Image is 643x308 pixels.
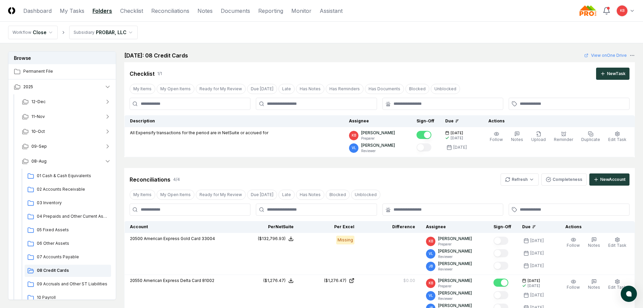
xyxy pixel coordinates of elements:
[196,190,246,200] button: Ready for My Review
[501,173,539,186] button: Refresh
[247,84,277,94] button: Due Today
[565,278,581,292] button: Follow
[130,224,233,230] div: Account
[365,84,404,94] button: Has Documents
[23,68,111,74] span: Permanent File
[92,7,112,15] a: Folders
[451,131,463,136] span: [DATE]
[25,238,111,250] a: 06 Other Assets
[493,291,508,299] button: Mark complete
[493,237,508,245] button: Mark complete
[438,236,472,242] p: [PERSON_NAME]
[130,190,155,200] button: My Items
[23,84,33,90] span: 2025
[25,197,111,209] a: 03 Inventory
[326,190,350,200] button: Blocked
[130,278,142,283] span: 20550
[258,236,286,242] div: ($132,796.93)
[263,278,294,284] button: ($1,276.47)
[438,296,472,301] p: Reviewer
[320,7,343,15] a: Assistant
[587,278,601,292] button: Notes
[296,190,324,200] button: Has Notes
[584,52,627,58] a: View onOne Drive
[247,190,277,200] button: Due Today
[25,170,111,182] a: 01 Cash & Cash Equivalents
[530,250,544,256] div: [DATE]
[124,51,188,60] h2: [DATE]: 08 Credit Cards
[361,136,395,141] p: Preparer
[530,130,547,144] button: Upload
[429,281,433,286] span: KB
[8,79,116,94] button: 2025
[17,139,116,154] button: 09-Sep
[541,173,587,186] button: Completeness
[360,221,421,233] th: Difference
[299,221,360,233] th: Per Excel
[25,278,111,290] a: 09 Accruals and Other ST Liabilities
[531,137,546,142] span: Upload
[263,278,286,284] div: ($1,276.47)
[438,290,472,296] p: [PERSON_NAME]
[304,278,354,284] a: ($1,276.47)
[608,285,626,290] span: Edit Task
[37,213,108,219] span: 04 Prepaids and Other Current Assets
[31,114,45,120] span: 11-Nov
[238,221,299,233] th: Per NetSuite
[37,186,108,192] span: 02 Accounts Receivable
[607,236,628,250] button: Edit Task
[417,143,431,151] button: Mark complete
[130,70,155,78] div: Checklist
[258,236,294,242] button: ($132,796.93)
[587,236,601,250] button: Notes
[445,118,472,124] div: Due
[530,263,544,269] div: [DATE]
[607,130,628,144] button: Edit Task
[196,84,246,94] button: Ready for My Review
[451,136,463,141] div: [DATE]
[130,175,170,184] div: Reconciliations
[25,224,111,236] a: 05 Fixed Assets
[429,239,433,244] span: KB
[37,254,108,260] span: 07 Accounts Payable
[607,71,625,77] div: New Task
[352,133,356,138] span: KB
[510,130,525,144] button: Notes
[438,267,472,272] p: Reviewer
[493,279,508,287] button: Mark complete
[483,118,629,124] div: Actions
[565,236,581,250] button: Follow
[553,130,574,144] button: Reminder
[438,284,472,289] p: Preparer
[25,184,111,196] a: 02 Accounts Receivable
[157,190,194,200] button: My Open Items
[528,278,540,283] span: [DATE]
[488,130,504,144] button: Follow
[493,262,508,270] button: Mark complete
[438,254,472,259] p: Reviewer
[120,7,143,15] a: Checklist
[31,99,46,105] span: 12-Dec
[588,285,600,290] span: Notes
[344,115,411,127] th: Assignee
[37,200,108,206] span: 03 Inventory
[74,29,95,35] div: Subsidiary
[258,7,283,15] a: Reporting
[560,224,629,230] div: Actions
[600,176,625,183] div: New Account
[403,278,415,284] div: $0.00
[17,124,116,139] button: 10-Oct
[143,278,214,283] span: American Express Delta Card 81002
[417,131,431,139] button: Mark complete
[37,173,108,179] span: 01 Cash & Cash Equivalents
[567,285,580,290] span: Follow
[361,142,395,148] p: [PERSON_NAME]
[608,137,626,142] span: Edit Task
[621,286,637,302] button: atlas-launcher
[25,211,111,223] a: 04 Prepaids and Other Current Assets
[429,251,433,256] span: VL
[620,8,624,13] span: KB
[352,145,356,150] span: VL
[421,221,488,233] th: Assignee
[130,130,268,136] p: All Expensify transactions for the period are in NetSuite or accrued for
